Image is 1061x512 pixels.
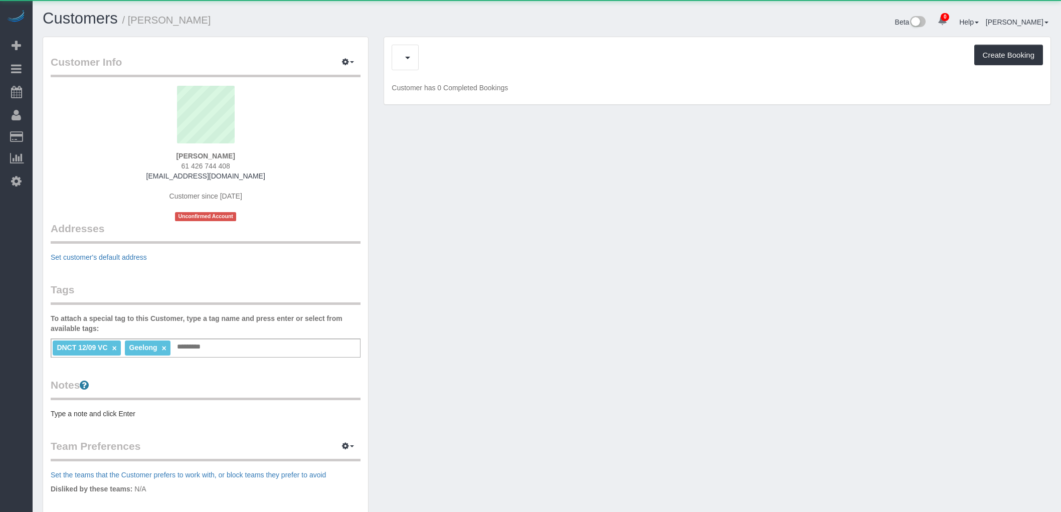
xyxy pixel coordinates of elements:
button: Create Booking [974,45,1043,66]
span: Customer since [DATE] [169,192,242,200]
a: × [112,344,116,353]
legend: Tags [51,282,361,305]
a: Help [959,18,979,26]
a: 0 [933,10,952,32]
a: × [161,344,166,353]
label: To attach a special tag to this Customer, type a tag name and press enter or select from availabl... [51,313,361,333]
legend: Notes [51,378,361,400]
a: [PERSON_NAME] [986,18,1048,26]
a: Customers [43,10,118,27]
span: DNCT 12/09 VC [57,344,107,352]
a: Beta [895,18,926,26]
small: / [PERSON_NAME] [122,15,211,26]
label: Disliked by these teams: [51,484,132,494]
legend: Team Preferences [51,439,361,461]
p: Customer has 0 Completed Bookings [392,83,1043,93]
span: Geelong [129,344,157,352]
span: Unconfirmed Account [175,212,236,221]
pre: Type a note and click Enter [51,409,361,419]
legend: Customer Info [51,55,361,77]
span: 0 [941,13,949,21]
span: N/A [134,485,146,493]
img: New interface [909,16,926,29]
a: Set customer's default address [51,253,147,261]
a: [EMAIL_ADDRESS][DOMAIN_NAME] [146,172,265,180]
span: 61 426 744 408 [182,162,230,170]
a: Set the teams that the Customer prefers to work with, or block teams they prefer to avoid [51,471,326,479]
img: Automaid Logo [6,10,26,24]
strong: [PERSON_NAME] [176,152,235,160]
